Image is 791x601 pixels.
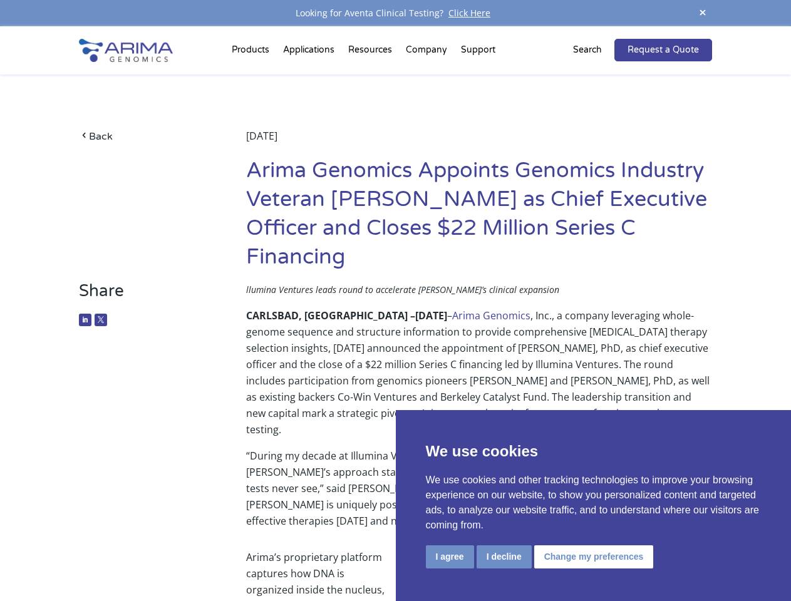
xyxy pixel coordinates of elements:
[573,42,602,58] p: Search
[79,5,711,21] div: Looking for Aventa Clinical Testing?
[534,545,654,568] button: Change my preferences
[426,545,474,568] button: I agree
[246,309,415,322] b: CARLSBAD, [GEOGRAPHIC_DATA] –
[246,448,712,539] p: “During my decade at Illumina Ventures, I evaluated countless genomics innovations, yet [PERSON_N...
[477,545,532,568] button: I decline
[415,309,447,322] b: [DATE]
[614,39,712,61] a: Request a Quote
[246,157,712,281] h1: Arima Genomics Appoints Genomics Industry Veteran [PERSON_NAME] as Chief Executive Officer and Cl...
[79,39,173,62] img: Arima-Genomics-logo
[426,440,762,463] p: We use cookies
[246,284,559,295] span: llumina Ventures leads round to accelerate [PERSON_NAME]’s clinical expansion
[79,281,211,311] h3: Share
[452,309,530,322] a: Arima Genomics
[443,7,495,19] a: Click Here
[246,307,712,448] p: – , Inc., a company leveraging whole-genome sequence and structure information to provide compreh...
[79,128,211,145] a: Back
[426,473,762,533] p: We use cookies and other tracking technologies to improve your browsing experience on our website...
[246,128,712,157] div: [DATE]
